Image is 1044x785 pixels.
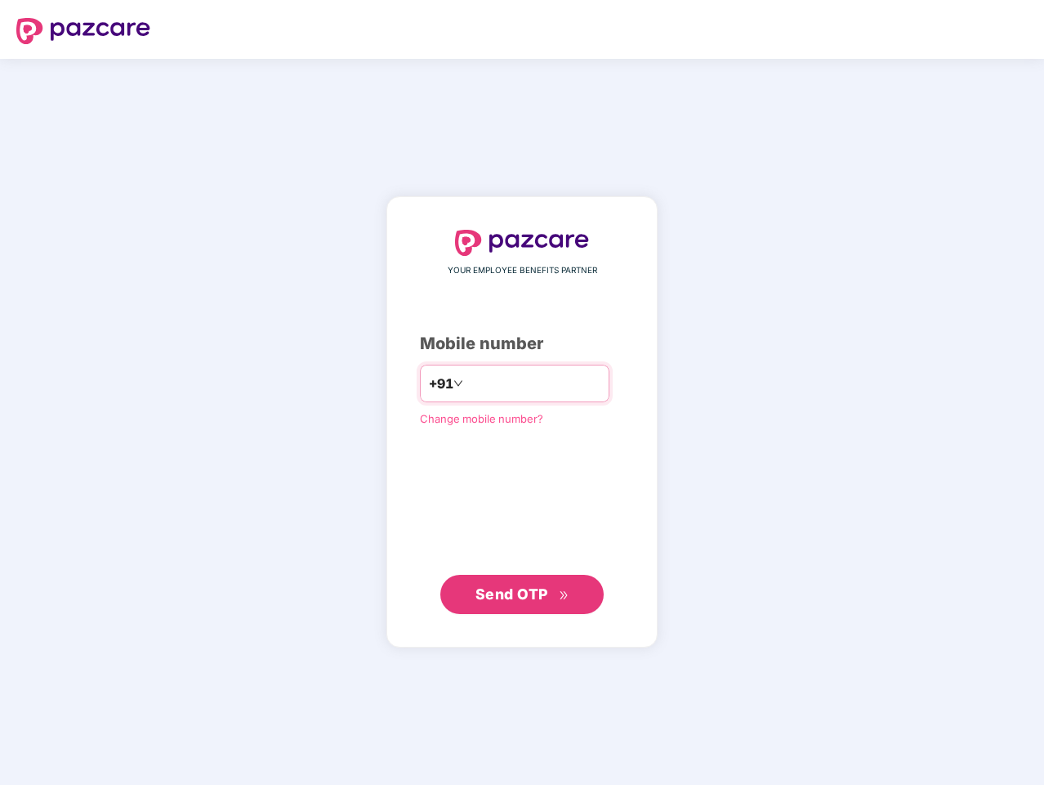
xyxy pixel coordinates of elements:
div: Mobile number [420,331,624,357]
span: YOUR EMPLOYEE BENEFITS PARTNER [448,264,597,277]
span: down [453,379,463,388]
span: double-right [559,590,569,601]
a: Change mobile number? [420,412,543,425]
button: Send OTPdouble-right [440,575,604,614]
img: logo [455,230,589,256]
span: +91 [429,374,453,394]
span: Send OTP [475,585,548,603]
img: logo [16,18,150,44]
